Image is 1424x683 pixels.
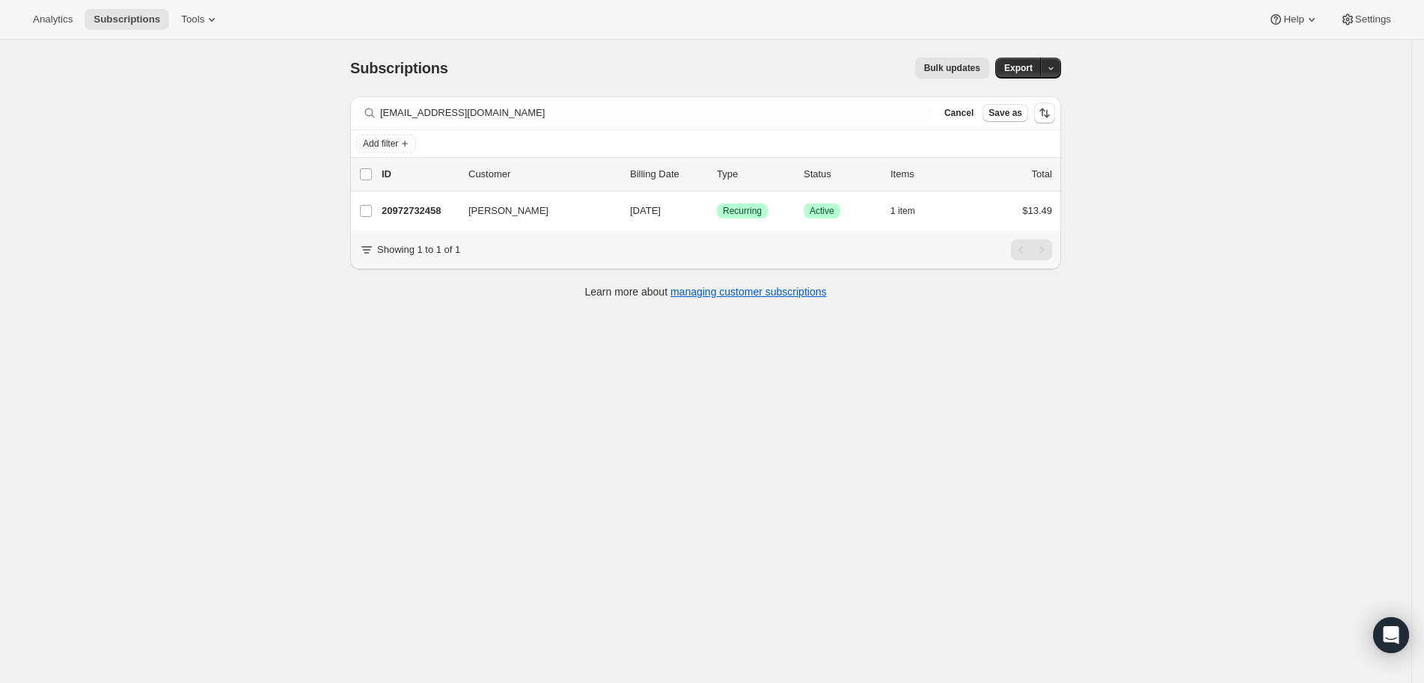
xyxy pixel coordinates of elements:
[630,167,705,182] p: Billing Date
[382,203,456,218] p: 20972732458
[363,138,398,150] span: Add filter
[181,13,204,25] span: Tools
[670,286,827,298] a: managing customer subscriptions
[1355,13,1391,25] span: Settings
[804,167,878,182] p: Status
[723,205,762,217] span: Recurring
[172,9,228,30] button: Tools
[988,107,1022,119] span: Save as
[85,9,169,30] button: Subscriptions
[350,60,448,76] span: Subscriptions
[94,13,160,25] span: Subscriptions
[585,284,827,299] p: Learn more about
[382,200,1052,221] div: 20972732458[PERSON_NAME][DATE]SuccessRecurringSuccessActive1 item$13.49
[924,62,980,74] span: Bulk updates
[630,205,661,216] span: [DATE]
[890,167,965,182] div: Items
[468,203,548,218] span: [PERSON_NAME]
[890,200,932,221] button: 1 item
[810,205,834,217] span: Active
[1022,205,1052,216] span: $13.49
[938,104,980,122] button: Cancel
[1011,239,1052,260] nav: Pagination
[1259,9,1327,30] button: Help
[459,199,609,223] button: [PERSON_NAME]
[1283,13,1304,25] span: Help
[995,58,1042,79] button: Export
[1331,9,1400,30] button: Settings
[356,135,416,153] button: Add filter
[944,107,974,119] span: Cancel
[717,167,792,182] div: Type
[380,102,929,123] input: Filter subscribers
[382,167,456,182] p: ID
[24,9,82,30] button: Analytics
[377,242,460,257] p: Showing 1 to 1 of 1
[1373,617,1409,653] div: Open Intercom Messenger
[890,205,915,217] span: 1 item
[983,104,1028,122] button: Save as
[468,167,618,182] p: Customer
[33,13,73,25] span: Analytics
[1004,62,1033,74] span: Export
[382,167,1052,182] div: IDCustomerBilling DateTypeStatusItemsTotal
[1034,102,1055,123] button: Sort the results
[915,58,989,79] button: Bulk updates
[1032,167,1052,182] p: Total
